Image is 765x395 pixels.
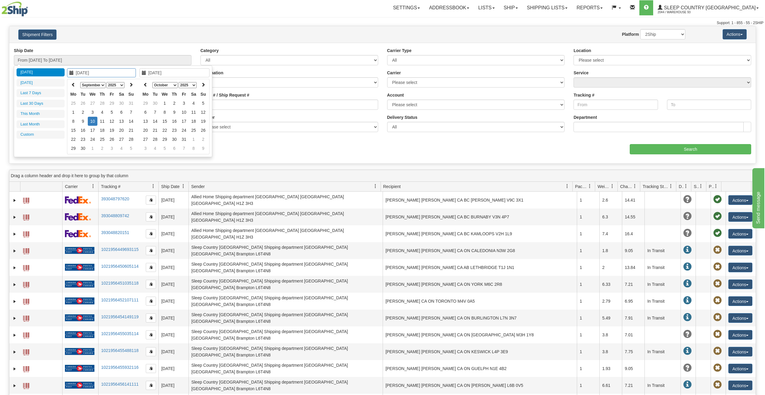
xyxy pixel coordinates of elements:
li: Custom [17,131,65,139]
span: 2044 / Warehouse 93 [658,9,703,15]
button: Copy to clipboard [146,263,156,272]
td: 3 [179,99,189,108]
button: Actions [728,313,752,323]
td: [PERSON_NAME] [PERSON_NAME] CA ON [PERSON_NAME] L6B 0V5 [383,377,577,394]
span: Sleep Country [GEOGRAPHIC_DATA] [662,5,756,10]
td: 8 [69,117,78,126]
a: Label [23,245,29,255]
td: 9 [78,117,88,126]
td: 20 [117,126,126,135]
td: [PERSON_NAME] [PERSON_NAME] CA ON YORK M6C 2R8 [383,276,577,293]
a: Carrier filter column settings [88,181,98,191]
button: Copy to clipboard [146,364,156,373]
td: 2.79 [599,293,622,310]
td: In Transit [644,343,681,360]
td: 2 [198,135,208,144]
td: Sleep Country [GEOGRAPHIC_DATA] Shipping department [GEOGRAPHIC_DATA] [GEOGRAPHIC_DATA] Brampton ... [188,276,383,293]
td: 23 [78,135,88,144]
td: 7 [126,108,136,117]
button: Actions [723,29,747,39]
td: 7 [150,108,160,117]
td: Sleep Country [GEOGRAPHIC_DATA] Shipping department [GEOGRAPHIC_DATA] [GEOGRAPHIC_DATA] Brampton ... [188,259,383,276]
td: 1 [577,192,599,208]
a: Weight filter column settings [607,181,617,191]
a: Expand [12,214,18,220]
td: 29 [69,144,78,153]
th: Fr [107,90,117,99]
th: Tu [150,90,160,99]
td: 26 [78,99,88,108]
td: 4 [189,99,198,108]
td: 22 [69,135,78,144]
a: 393048820151 [101,230,129,235]
th: Fr [179,90,189,99]
td: 1 [577,208,599,225]
td: 1 [189,135,198,144]
td: 9.05 [622,360,644,377]
td: 17 [179,117,189,126]
td: 6.95 [622,293,644,310]
td: 17 [88,126,97,135]
a: 393048809742 [101,213,129,218]
td: [DATE] [158,293,188,310]
a: Expand [12,248,18,254]
input: From [574,100,658,110]
a: Label [23,212,29,221]
td: In Transit [644,259,681,276]
a: Sleep Country [GEOGRAPHIC_DATA] 2044 / Warehouse 93 [653,0,763,15]
td: 5 [198,99,208,108]
td: 4 [150,144,160,153]
td: 10 [88,117,97,126]
img: 20 - Canada Post [65,365,94,372]
img: 20 - Canada Post [65,348,94,355]
td: 1.93 [599,360,622,377]
th: Sa [189,90,198,99]
td: 24 [88,135,97,144]
li: Last Month [17,120,65,128]
label: Service [574,70,589,76]
label: Order # / Ship Request # [200,92,249,98]
td: [PERSON_NAME] [PERSON_NAME] CA BC [PERSON_NAME] V9C 3X1 [383,192,577,208]
td: 23 [170,126,179,135]
img: 20 - Canada Post [65,331,94,338]
button: Actions [728,296,752,306]
a: 1021956450605114 [101,264,139,269]
td: [PERSON_NAME] [PERSON_NAME] CA ON BURLINGTON L7N 3N7 [383,310,577,326]
li: [DATE] [17,68,65,76]
a: Sender filter column settings [370,181,381,191]
td: 7.91 [622,310,644,326]
img: 20 - Canada Post [65,297,94,305]
td: 8 [189,144,198,153]
label: Location [574,48,591,54]
th: Th [170,90,179,99]
a: Ship Date filter column settings [178,181,188,191]
td: 30 [170,135,179,144]
td: 7.4 [599,225,622,242]
input: To [667,100,751,110]
td: [PERSON_NAME] [PERSON_NAME] CA ON CALEDONIA N3W 2G8 [383,242,577,259]
a: 1021956451035118 [101,281,139,285]
td: 31 [179,135,189,144]
a: Expand [12,332,18,338]
img: 2 - FedEx Express® [65,196,91,204]
td: 28 [150,135,160,144]
td: 13.84 [622,259,644,276]
td: 29 [107,99,117,108]
a: Expand [12,197,18,203]
td: 21 [150,126,160,135]
button: Copy to clipboard [146,313,156,322]
a: Shipment Issues filter column settings [696,181,706,191]
td: 30 [117,99,126,108]
td: Sleep Country [GEOGRAPHIC_DATA] Shipping department [GEOGRAPHIC_DATA] [GEOGRAPHIC_DATA] Brampton ... [188,242,383,259]
button: Copy to clipboard [146,229,156,238]
td: 14.55 [622,208,644,225]
li: Last 7 Days [17,89,65,97]
td: 9.05 [622,242,644,259]
td: [DATE] [158,242,188,259]
button: Actions [728,246,752,255]
th: Sa [117,90,126,99]
a: Expand [12,383,18,389]
a: Label [23,296,29,306]
td: 2 [170,99,179,108]
img: 20 - Canada Post [65,264,94,271]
